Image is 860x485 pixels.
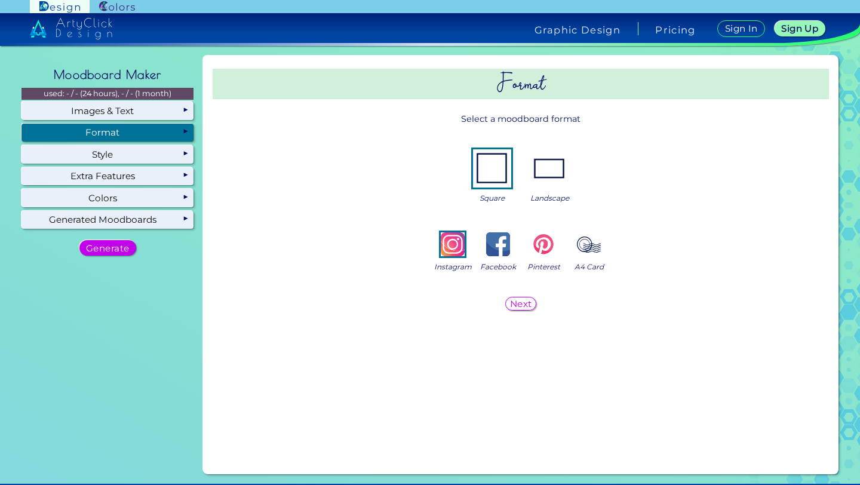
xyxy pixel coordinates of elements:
div: Colors [21,189,193,207]
p: Select a moodboard format [213,108,829,130]
span: Facebook [480,261,516,272]
img: icon_pinterest_color.svg [532,232,555,256]
img: icon_stamp.svg [577,232,601,256]
div: Extra Features [21,167,193,185]
img: ex-mb-format-0.jpg [473,149,511,188]
div: Generated Moodboards [21,211,193,229]
span: Pinterest [527,261,560,272]
p: used: - / - (24 hours), - / - (1 month) [21,88,193,100]
span: A4 Card [575,261,604,272]
h2: Moodboard Maker [48,62,167,88]
div: Images & Text [21,102,193,119]
img: ArtyClick Colors logo [99,1,135,13]
img: icon_fb_color.svg [486,232,510,256]
h5: Next [511,299,531,308]
img: artyclick_design_logo_white_combined_path.svg [30,18,112,39]
span: Landscape [530,192,569,204]
div: Format [21,124,193,142]
a: Pricing [655,25,695,35]
img: icon_ig_color.svg [441,232,465,256]
span: Instagram [434,261,472,272]
h2: Format [213,69,829,99]
h5: Sign In [726,24,756,33]
a: Sign In [720,21,763,36]
h5: Generate [88,244,127,252]
a: Sign Up [777,22,822,36]
div: Style [21,145,193,163]
h5: Sign Up [783,24,816,33]
span: Square [480,192,505,204]
h4: Graphic Design [535,25,621,35]
img: ex-mb-format-1.jpg [530,149,569,188]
